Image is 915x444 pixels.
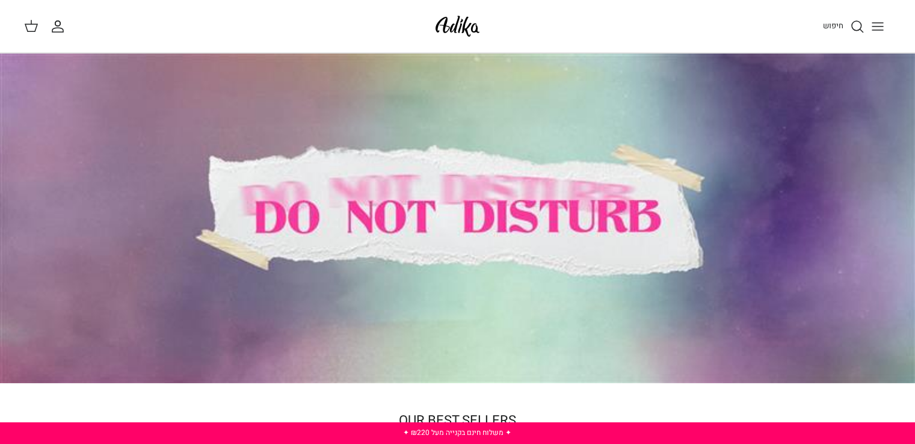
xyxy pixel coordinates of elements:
a: ✦ משלוח חינם בקנייה מעל ₪220 ✦ [403,427,511,438]
span: חיפוש [823,20,843,31]
a: OUR BEST SELLERS [399,411,516,430]
button: Toggle menu [864,13,891,40]
a: חיפוש [823,19,864,34]
a: החשבון שלי [51,19,70,34]
img: Adika IL [432,12,483,40]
